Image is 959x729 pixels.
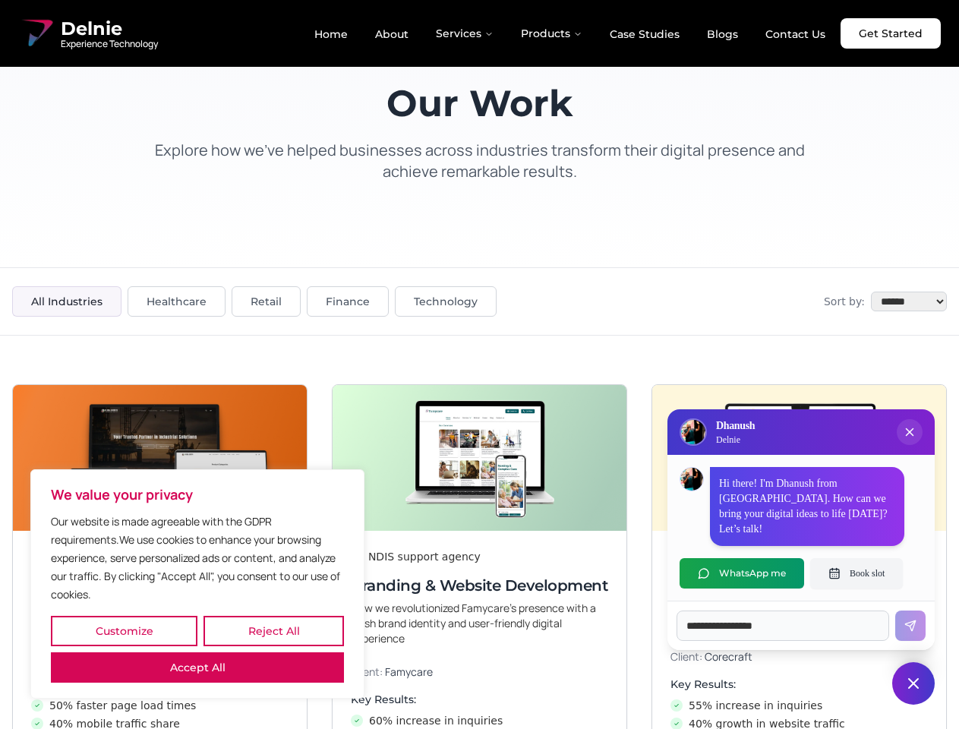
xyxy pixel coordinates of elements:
[351,575,608,596] h3: Branding & Website Development
[424,18,506,49] button: Services
[810,558,903,589] button: Book slot
[351,713,608,728] li: 60% increase in inquiries
[753,21,838,47] a: Contact Us
[897,419,923,445] button: Close chat popup
[51,652,344,683] button: Accept All
[61,17,158,41] span: Delnie
[31,698,289,713] li: 50% faster page load times
[509,18,595,49] button: Products
[681,420,705,444] img: Delnie Logo
[598,21,692,47] a: Case Studies
[51,485,344,503] p: We value your privacy
[307,286,389,317] button: Finance
[892,662,935,705] button: Close chat
[13,385,307,531] img: Next-Gen Website Development
[680,558,804,589] button: WhatsApp me
[385,664,433,679] span: Famycare
[12,286,121,317] button: All Industries
[719,476,895,537] p: Hi there! I'm Dhanush from [GEOGRAPHIC_DATA]. How can we bring your digital ideas to life [DATE]?...
[61,38,158,50] span: Experience Technology
[716,418,755,434] h3: Dhanush
[18,15,55,52] img: Delnie Logo
[395,286,497,317] button: Technology
[203,616,344,646] button: Reject All
[333,385,626,531] img: Branding & Website Development
[302,21,360,47] a: Home
[18,15,158,52] a: Delnie Logo Full
[232,286,301,317] button: Retail
[652,385,946,531] img: Digital & Brand Revamp
[363,21,421,47] a: About
[824,294,865,309] span: Sort by:
[670,698,928,713] li: 55% increase in inquiries
[841,18,941,49] a: Get Started
[680,468,703,491] img: Dhanush
[302,18,838,49] nav: Main
[351,549,608,564] div: An NDIS support agency
[716,434,755,446] p: Delnie
[51,513,344,604] p: Our website is made agreeable with the GDPR requirements.We use cookies to enhance your browsing ...
[695,21,750,47] a: Blogs
[351,601,608,646] p: How we revolutionized Famycare’s presence with a fresh brand identity and user-friendly digital e...
[351,692,608,707] h4: Key Results:
[351,664,608,680] p: Client:
[51,616,197,646] button: Customize
[140,85,820,121] h1: Our Work
[128,286,226,317] button: Healthcare
[140,140,820,182] p: Explore how we've helped businesses across industries transform their digital presence and achiev...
